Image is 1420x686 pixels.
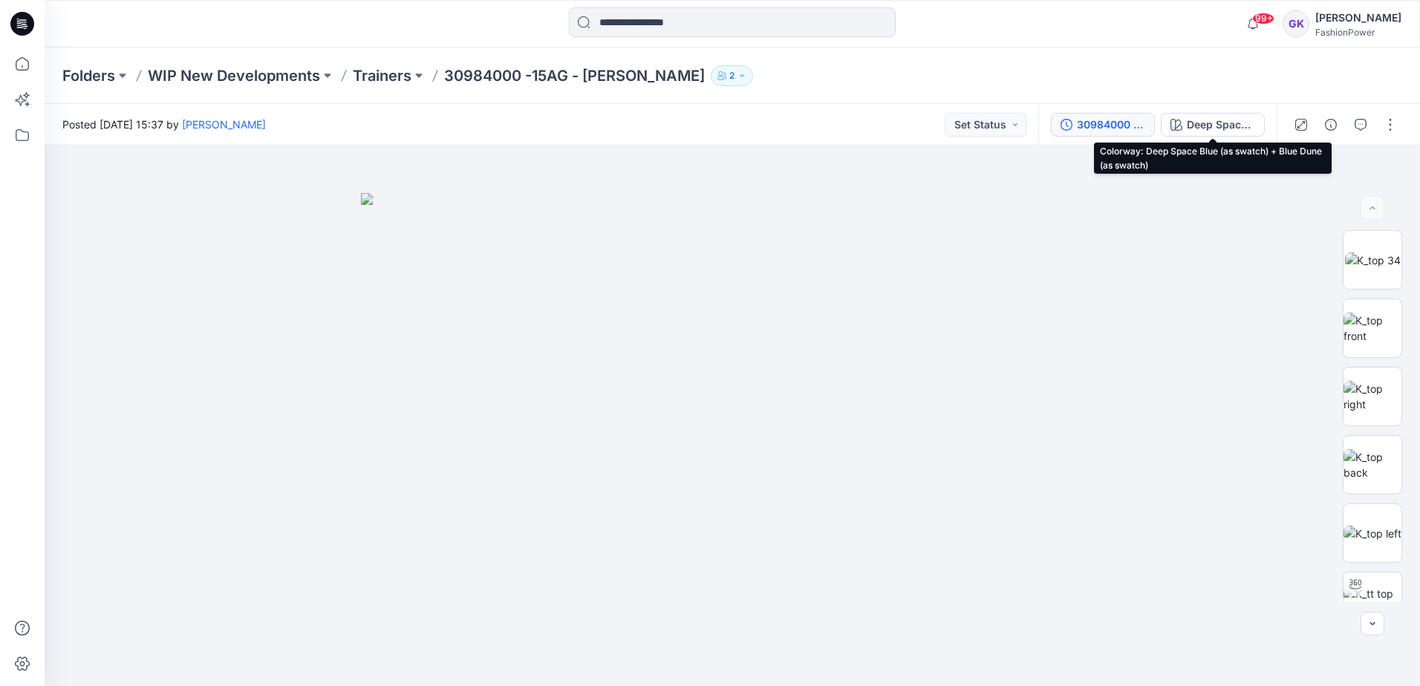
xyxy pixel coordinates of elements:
a: WIP New Developments [148,65,320,86]
span: Posted [DATE] 15:37 by [62,117,266,132]
button: 2 [711,65,753,86]
p: 30984000 -15AG - [PERSON_NAME] [444,65,705,86]
img: K_top left [1344,526,1401,541]
span: 99+ [1252,13,1274,24]
img: K_tt top 2 [1344,586,1401,617]
img: K_top 34 [1345,252,1401,268]
img: K_top right [1344,381,1401,412]
img: eyJhbGciOiJIUzI1NiIsImtpZCI6IjAiLCJzbHQiOiJzZXMiLCJ0eXAiOiJKV1QifQ.eyJkYXRhIjp7InR5cGUiOiJzdG9yYW... [361,193,1104,686]
img: K_top back [1344,449,1401,480]
div: [PERSON_NAME] [1315,9,1401,27]
button: Details [1319,113,1343,137]
button: Deep Space Blue (as swatch) + Blue Dune (as swatch) [1161,113,1265,137]
a: Folders [62,65,115,86]
p: 2 [729,68,735,84]
a: [PERSON_NAME] [182,118,266,131]
div: GK [1283,10,1309,37]
button: 30984000 -15AG - [PERSON_NAME] [1051,113,1155,137]
a: Trainers [353,65,411,86]
div: Deep Space Blue (as swatch) + Blue Dune (as swatch) [1187,117,1255,133]
div: 30984000 -15AG - [PERSON_NAME] [1077,117,1145,133]
img: K_top front [1344,313,1401,344]
div: FashionPower [1315,27,1401,38]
